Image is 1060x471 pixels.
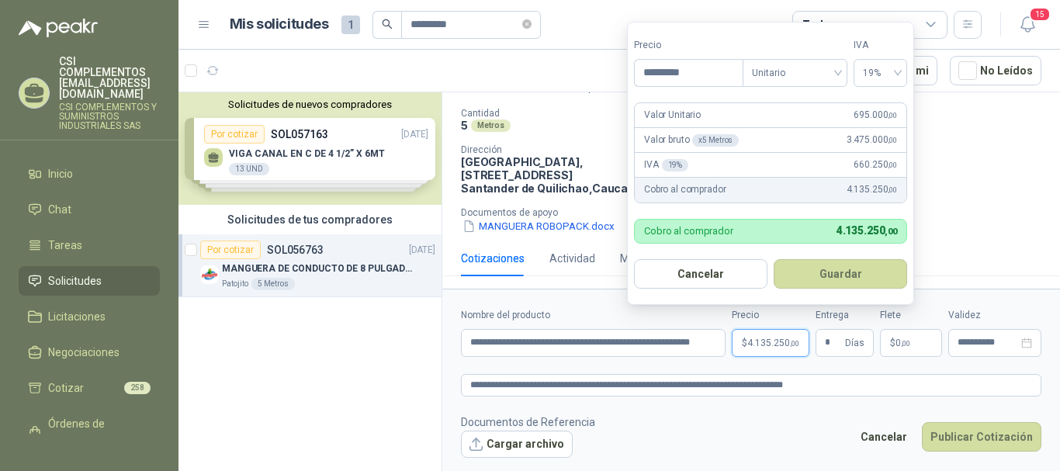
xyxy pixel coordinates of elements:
span: Órdenes de Compra [48,415,145,449]
span: Negociaciones [48,344,120,361]
span: Inicio [48,165,73,182]
a: Tareas [19,230,160,260]
div: Cotizaciones [461,250,525,267]
a: Negociaciones [19,338,160,367]
p: 5 [461,119,468,132]
div: x 5 Metros [692,134,739,147]
span: Días [845,330,864,356]
label: IVA [854,38,907,53]
span: 4.135.250 [837,224,897,237]
div: Metros [471,119,511,132]
button: Cancelar [634,259,767,289]
p: SOL056763 [267,244,324,255]
div: Solicitudes de tus compradores [178,205,442,234]
p: IVA [644,158,688,172]
span: 4.135.250 [747,338,799,348]
p: MANGUERA DE CONDUCTO DE 8 PULGADAS DE ALAMBRE DE ACERO PU [222,261,415,276]
span: 3.475.000 [847,133,897,147]
button: 15 [1013,11,1041,39]
div: Mensajes [620,250,667,267]
span: 258 [124,382,151,394]
span: ,00 [888,161,897,169]
a: Inicio [19,159,160,189]
label: Entrega [816,308,874,323]
a: Chat [19,195,160,224]
div: Todas [802,16,835,33]
p: $ 0,00 [880,329,942,357]
span: ,00 [888,111,897,119]
label: Validez [948,308,1041,323]
span: 15 [1029,7,1051,22]
span: Chat [48,201,71,218]
img: Logo peakr [19,19,98,37]
a: Órdenes de Compra [19,409,160,455]
div: Actividad [549,250,595,267]
span: close-circle [522,19,532,29]
span: 1 [341,16,360,34]
label: Nombre del producto [461,308,726,323]
span: Solicitudes [48,272,102,289]
a: Cotizar258 [19,373,160,403]
p: Patojito [222,278,248,290]
p: Cantidad [461,108,664,119]
span: search [382,19,393,29]
button: Cargar archivo [461,431,573,459]
span: 4.135.250 [847,182,897,197]
p: Valor Unitario [644,108,701,123]
p: CSI COMPLEMENTOS Y SUMINISTROS INDUSTRIALES SAS [59,102,160,130]
p: Dirección [461,144,632,155]
button: No Leídos [950,56,1041,85]
label: Flete [880,308,942,323]
span: ,00 [901,339,910,348]
button: Cancelar [852,422,916,452]
span: $ [890,338,895,348]
p: Valor bruto [644,133,739,147]
span: 660.250 [854,158,897,172]
label: Precio [732,308,809,323]
div: 19 % [662,159,689,171]
label: Precio [634,38,743,53]
span: ,00 [790,339,799,348]
div: Solicitudes de nuevos compradoresPor cotizarSOL057163[DATE] VIGA CANAL EN C DE 4 1/2” X 6MT13 UND... [178,92,442,205]
h1: Mis solicitudes [230,13,329,36]
button: Solicitudes de nuevos compradores [185,99,435,110]
p: [GEOGRAPHIC_DATA], [STREET_ADDRESS] Santander de Quilichao , Cauca [461,155,632,195]
span: 695.000 [854,108,897,123]
span: Licitaciones [48,308,106,325]
p: $4.135.250,00 [732,329,809,357]
p: Cobro al comprador [644,226,733,236]
span: Tareas [48,237,82,254]
span: ,00 [888,136,897,144]
button: Publicar Cotización [922,422,1041,452]
p: CSI COMPLEMENTOS [EMAIL_ADDRESS][DOMAIN_NAME] [59,56,160,99]
p: Documentos de Referencia [461,414,595,431]
span: ,00 [885,227,897,237]
div: Por cotizar [200,241,261,259]
span: Unitario [752,61,838,85]
span: close-circle [522,17,532,32]
a: Solicitudes [19,266,160,296]
span: ,00 [888,185,897,194]
span: 19% [863,61,898,85]
p: [DATE] [409,243,435,258]
span: 0 [895,338,910,348]
div: 5 Metros [251,278,295,290]
img: Company Logo [200,265,219,284]
a: Por cotizarSOL056763[DATE] Company LogoMANGUERA DE CONDUCTO DE 8 PULGADAS DE ALAMBRE DE ACERO PUP... [178,234,442,297]
a: Licitaciones [19,302,160,331]
button: MANGUERA ROBOPACK.docx [461,218,616,234]
span: Cotizar [48,379,84,397]
button: Guardar [774,259,907,289]
p: Documentos de apoyo [461,207,1054,218]
p: Cobro al comprador [644,182,726,197]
